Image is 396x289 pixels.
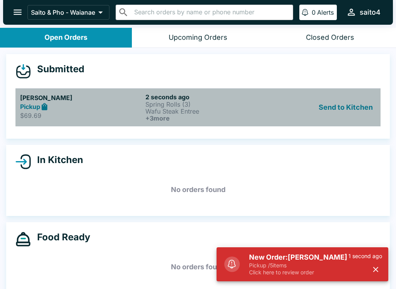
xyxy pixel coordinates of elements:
div: Closed Orders [306,33,354,42]
button: open drawer [8,2,27,22]
p: $69.69 [20,112,142,119]
h6: + 3 more [145,115,268,122]
div: saito4 [360,8,381,17]
h5: No orders found [15,253,381,281]
h4: Submitted [31,63,84,75]
strong: Pickup [20,103,40,110]
div: Upcoming Orders [169,33,227,42]
button: Saito & Pho - Waianae [27,5,109,20]
p: Wafu Steak Entree [145,108,268,115]
p: 0 [312,8,316,16]
p: Click here to review order [249,269,348,276]
h4: In Kitchen [31,154,83,166]
h6: 2 seconds ago [145,93,268,101]
h5: No orders found [15,176,381,204]
button: saito4 [343,4,384,20]
h5: [PERSON_NAME] [20,93,142,102]
p: Alerts [317,8,334,16]
p: Pickup / 5 items [249,262,348,269]
p: 1 second ago [348,253,382,260]
div: Open Orders [44,33,87,42]
button: Send to Kitchen [316,93,376,122]
h5: New Order: [PERSON_NAME] [249,253,348,262]
h4: Food Ready [31,231,90,243]
p: Saito & Pho - Waianae [31,8,95,16]
a: [PERSON_NAME]Pickup$69.692 seconds agoSpring Rolls (3)Wafu Steak Entree+3moreSend to Kitchen [15,88,381,126]
p: Spring Rolls (3) [145,101,268,108]
input: Search orders by name or phone number [132,7,290,18]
